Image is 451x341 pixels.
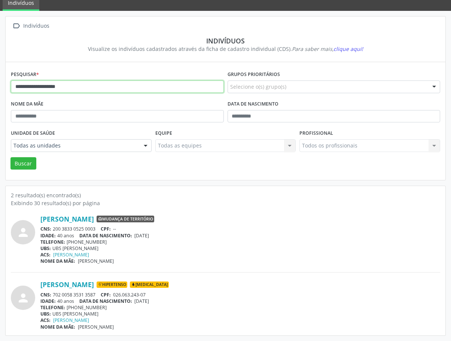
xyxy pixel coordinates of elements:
a: [PERSON_NAME] [53,317,89,323]
span: 026.063.243-07 [113,292,146,298]
span: CPF: [101,226,111,232]
i: Para saber mais, [292,45,363,52]
span: TELEFONE: [40,239,65,245]
span: DATA DE NASCIMENTO: [79,298,132,304]
div: 200 3833 0525 0003 [40,226,440,232]
span: UBS: [40,311,51,317]
span: Hipertenso [97,281,127,288]
div: Indivíduos [22,21,51,31]
span: UBS: [40,245,51,252]
span: Selecione o(s) grupo(s) [230,83,286,91]
i:  [11,21,22,31]
span: CPF: [101,292,111,298]
i: person [16,291,30,305]
span: CNS: [40,226,51,232]
span: Mudança de território [97,216,154,222]
span: ACS: [40,252,51,258]
span: NOME DA MÃE: [40,258,75,264]
a: [PERSON_NAME] [40,215,94,223]
label: Pesquisar [11,69,39,80]
label: Data de nascimento [228,98,278,110]
span: IDADE: [40,232,56,239]
span: -- [113,226,116,232]
label: Grupos prioritários [228,69,280,80]
span: [PERSON_NAME] [78,258,114,264]
div: Exibindo 30 resultado(s) por página [11,199,440,207]
label: Nome da mãe [11,98,43,110]
div: 40 anos [40,232,440,239]
span: DATA DE NASCIMENTO: [79,232,132,239]
div: 702 0058 3531 3587 [40,292,440,298]
div: Indivíduos [16,37,435,45]
span: Todas as unidades [13,142,136,149]
div: 40 anos [40,298,440,304]
button: Buscar [10,157,36,170]
a: [PERSON_NAME] [40,280,94,289]
div: [PHONE_NUMBER] [40,304,440,311]
div: Visualize os indivíduos cadastrados através da ficha de cadastro individual (CDS). [16,45,435,53]
span: ACS: [40,317,51,323]
a:  Indivíduos [11,21,51,31]
div: UBS [PERSON_NAME] [40,245,440,252]
div: UBS [PERSON_NAME] [40,311,440,317]
label: Equipe [155,128,172,139]
span: [DATE] [134,232,149,239]
span: clique aqui! [333,45,363,52]
a: [PERSON_NAME] [53,252,89,258]
span: [MEDICAL_DATA] [130,281,169,288]
span: [DATE] [134,298,149,304]
i: person [16,226,30,239]
span: [PERSON_NAME] [78,324,114,330]
label: Unidade de saúde [11,128,55,139]
label: Profissional [299,128,333,139]
span: IDADE: [40,298,56,304]
div: 2 resultado(s) encontrado(s) [11,191,440,199]
span: TELEFONE: [40,304,65,311]
div: [PHONE_NUMBER] [40,239,440,245]
span: NOME DA MÃE: [40,324,75,330]
span: CNS: [40,292,51,298]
